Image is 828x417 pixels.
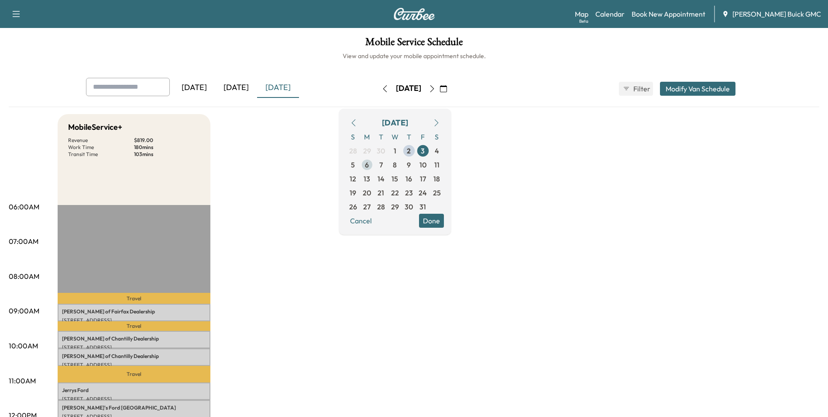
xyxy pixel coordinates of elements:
button: Done [419,214,444,228]
div: [DATE] [215,78,257,98]
p: 180 mins [134,144,200,151]
span: 22 [391,188,399,198]
p: [PERSON_NAME] of Chantilly Dealership [62,335,206,342]
p: 07:00AM [9,236,38,247]
div: [DATE] [257,78,299,98]
span: 23 [405,188,413,198]
span: 26 [349,202,357,212]
p: Jerrys Ford [62,387,206,394]
p: [PERSON_NAME]'s Ford [GEOGRAPHIC_DATA] [62,404,206,411]
div: [DATE] [382,117,408,129]
p: 10:00AM [9,341,38,351]
span: 12 [350,174,356,184]
span: 10 [419,160,426,170]
h6: View and update your mobile appointment schedule. [9,52,819,60]
p: Revenue [68,137,134,144]
span: 28 [349,146,357,156]
p: [PERSON_NAME] of Chantilly Dealership [62,353,206,360]
p: 06:00AM [9,202,39,212]
h1: Mobile Service Schedule [9,37,819,52]
p: Travel [58,321,210,331]
span: 9 [407,160,411,170]
p: 11:00AM [9,375,36,386]
div: [DATE] [396,83,421,94]
span: 15 [392,174,398,184]
span: W [388,130,402,144]
span: S [430,130,444,144]
p: [STREET_ADDRESS] [62,361,206,368]
p: [STREET_ADDRESS] [62,317,206,324]
p: Work Time [68,144,134,151]
span: 13 [364,174,370,184]
a: MapBeta [575,9,588,19]
img: Curbee Logo [393,8,435,20]
span: [PERSON_NAME] Buick GMC [732,9,821,19]
span: 20 [363,188,371,198]
button: Modify Van Schedule [660,82,735,96]
span: 11 [434,160,440,170]
span: Filter [633,83,649,94]
span: 14 [378,174,385,184]
p: 09:00AM [9,306,39,316]
span: 31 [419,202,426,212]
span: 8 [393,160,397,170]
span: 6 [365,160,369,170]
p: Transit Time [68,151,134,158]
div: Beta [579,18,588,24]
span: S [346,130,360,144]
span: F [416,130,430,144]
button: Cancel [346,214,376,228]
a: Calendar [595,9,625,19]
span: 19 [350,188,356,198]
span: 30 [405,202,413,212]
span: T [374,130,388,144]
p: $ 819.00 [134,137,200,144]
span: 3 [421,146,425,156]
p: 08:00AM [9,271,39,281]
a: Book New Appointment [632,9,705,19]
span: 17 [420,174,426,184]
button: Filter [619,82,653,96]
span: 21 [378,188,384,198]
span: M [360,130,374,144]
h5: MobileService+ [68,121,122,133]
p: Travel [58,366,210,382]
span: 5 [351,160,355,170]
span: 2 [407,146,411,156]
span: 24 [419,188,427,198]
span: 29 [363,146,371,156]
span: 18 [433,174,440,184]
p: Travel [58,293,210,303]
span: 25 [433,188,441,198]
p: [PERSON_NAME] of Fairfax Dealership [62,308,206,315]
span: 27 [363,202,371,212]
span: 16 [405,174,412,184]
span: 1 [394,146,396,156]
span: 30 [377,146,385,156]
p: [STREET_ADDRESS] [62,396,206,403]
span: 28 [377,202,385,212]
span: 7 [379,160,383,170]
p: [STREET_ADDRESS] [62,344,206,351]
span: T [402,130,416,144]
div: [DATE] [173,78,215,98]
p: 103 mins [134,151,200,158]
span: 4 [435,146,439,156]
span: 29 [391,202,399,212]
